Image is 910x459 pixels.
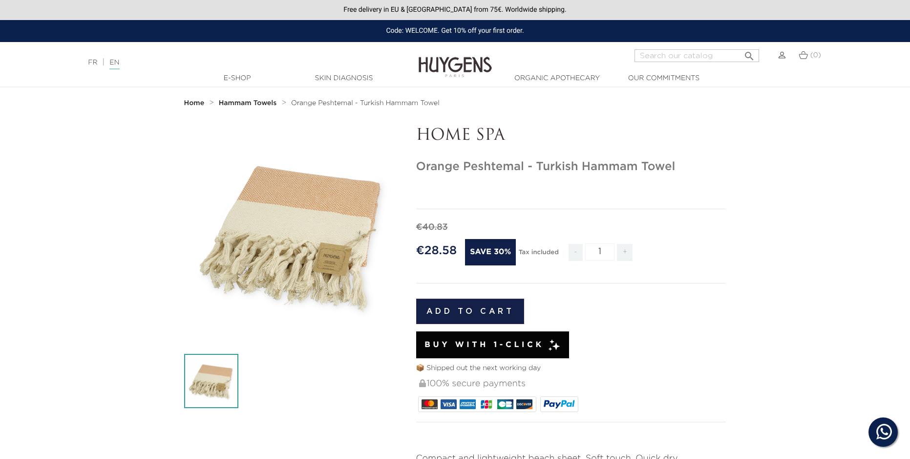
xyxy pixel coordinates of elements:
[416,223,448,232] span: €40.83
[416,127,726,145] p: HOME SPA
[743,47,755,59] i: 
[497,399,513,409] img: CB_NATIONALE
[508,73,606,84] a: Organic Apothecary
[291,100,440,107] span: Orange Peshtemal - Turkish Hammam Towel
[184,100,205,107] strong: Home
[516,399,532,409] img: DISCOVER
[419,41,492,79] img: Huygens
[418,373,726,394] div: 100% secure payments
[465,239,516,265] span: Save 30%
[478,399,494,409] img: JCB
[109,59,119,69] a: EN
[635,49,759,62] input: Search
[615,73,713,84] a: Our commitments
[569,244,582,261] span: -
[184,99,207,107] a: Home
[416,245,457,257] span: €28.58
[416,299,525,324] button: Add to cart
[741,46,758,60] button: 
[585,243,614,261] input: Quantity
[291,99,440,107] a: Orange Peshtemal - Turkish Hammam Towel
[422,399,438,409] img: MASTERCARD
[88,59,97,66] a: FR
[184,354,238,408] img: LE PESHTEMAL ORANGE
[83,57,372,68] div: |
[441,399,457,409] img: VISA
[416,363,726,373] p: 📦 Shipped out the next working day
[617,244,633,261] span: +
[419,379,426,387] img: 100% secure payments
[219,99,279,107] a: Hammam Towels
[219,100,277,107] strong: Hammam Towels
[416,160,726,174] h1: Orange Peshtemal - Turkish Hammam Towel
[295,73,393,84] a: Skin Diagnosis
[519,242,559,268] div: Tax included
[460,399,476,409] img: AMEX
[189,73,286,84] a: E-Shop
[810,52,821,59] span: (0)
